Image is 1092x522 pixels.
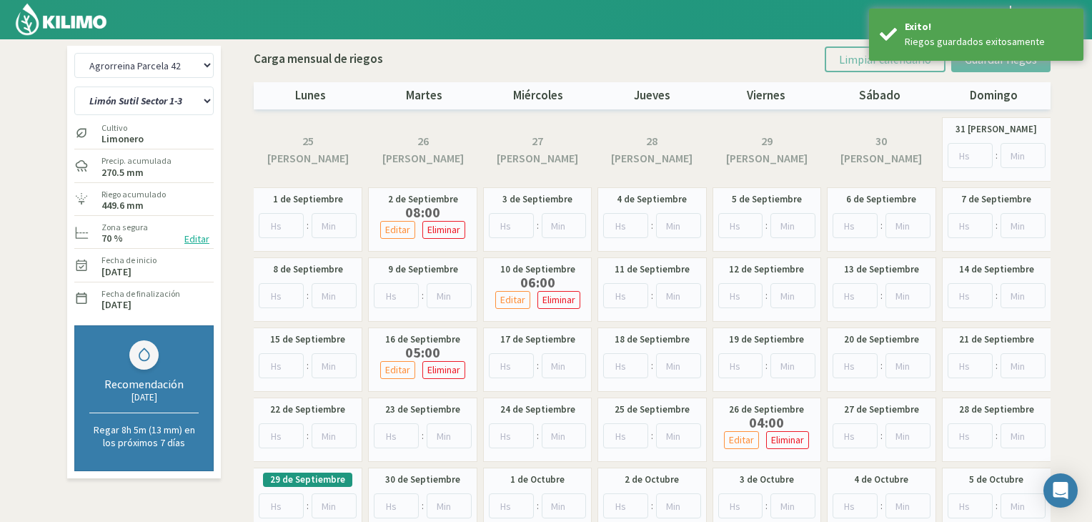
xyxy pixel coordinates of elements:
label: 08:00 [377,207,469,218]
input: Min [656,283,701,308]
label: 29 de Septiembre [270,473,345,487]
div: Open Intercom Messenger [1043,473,1078,508]
p: viernes [709,87,823,105]
span: : [880,288,883,303]
input: Min [770,283,815,308]
input: Min [312,213,357,238]
span: : [880,218,883,233]
label: 19 de Septiembre [729,333,804,347]
span: : [765,218,768,233]
span: : [880,498,883,513]
label: 29 [PERSON_NAME] [720,132,814,167]
div: [DATE] [89,391,199,403]
input: Hs [718,353,763,378]
label: Fecha de inicio [101,254,157,267]
label: Fecha de finalización [101,287,180,300]
label: 28 de Septiembre [959,403,1034,417]
label: 3 de Septiembre [502,192,572,207]
button: Limpiar calendario [825,46,945,72]
input: Hs [259,213,304,238]
label: 10 de Septiembre [500,262,575,277]
input: Hs [374,283,419,308]
input: Min [770,353,815,378]
p: lunes [254,87,367,105]
label: 70 % [101,234,123,243]
input: Hs [948,423,993,448]
span: : [307,218,309,233]
label: 22 de Septiembre [270,403,345,417]
input: Min [312,493,357,518]
label: 05:00 [377,347,469,358]
input: Hs [489,353,534,378]
input: Min [427,493,472,518]
input: Min [770,493,815,518]
input: Hs [603,283,648,308]
span: : [651,218,653,233]
input: Hs [374,423,419,448]
span: : [996,148,998,163]
label: 449.6 mm [101,201,144,210]
input: Min [656,353,701,378]
label: Zona segura [101,221,148,234]
span: : [651,358,653,373]
span: : [307,498,309,513]
input: Min [1001,283,1046,308]
label: 2 de Septiembre [388,192,458,207]
label: 26 de Septiembre [729,403,804,417]
input: Hs [718,213,763,238]
label: 27 de Septiembre [844,403,919,417]
input: Min [312,353,357,378]
label: 3 de Octubre [740,473,794,487]
label: 23 de Septiembre [385,403,460,417]
label: 30 de Septiembre [385,473,460,487]
input: Min [656,423,701,448]
label: 14 de Septiembre [959,262,1034,277]
label: 7 de Septiembre [961,192,1031,207]
button: Editar [180,231,214,247]
span: : [537,218,539,233]
label: [DATE] [101,300,131,310]
img: Kilimo [14,2,108,36]
label: 11 de Septiembre [615,262,690,277]
button: Eliminar [537,291,580,309]
label: Riego acumulado [101,188,166,201]
button: Eliminar [766,431,809,449]
label: 25 [PERSON_NAME] [261,132,355,167]
input: Hs [259,423,304,448]
p: martes [367,87,481,105]
input: Hs [489,213,534,238]
input: Hs [374,493,419,518]
label: 16 de Septiembre [385,333,460,347]
label: 4 de Octubre [854,473,908,487]
span: Limpiar calendario [839,52,931,67]
label: [DATE] [101,267,131,277]
p: Carga mensual de riegos [254,50,383,69]
input: Hs [833,213,878,238]
span: : [422,498,424,513]
label: 21 de Septiembre [959,333,1034,347]
button: Editar [380,361,415,379]
span: : [537,428,539,443]
label: 27 [PERSON_NAME] [490,132,585,167]
label: 5 de Octubre [969,473,1023,487]
button: Editar [724,431,759,449]
input: Hs [718,283,763,308]
input: Hs [603,493,648,518]
span: : [422,428,424,443]
span: : [307,428,309,443]
input: Min [1001,423,1046,448]
label: 270.5 mm [101,168,144,177]
span: : [765,288,768,303]
span: : [537,498,539,513]
input: Hs [603,353,648,378]
p: Editar [385,362,410,378]
span: : [651,288,653,303]
span: : [996,428,998,443]
input: Min [1001,493,1046,518]
label: 24 de Septiembre [500,403,575,417]
input: Min [885,353,930,378]
label: 13 de Septiembre [844,262,919,277]
p: Eliminar [542,292,575,308]
label: Limonero [101,134,144,144]
input: Min [770,213,815,238]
